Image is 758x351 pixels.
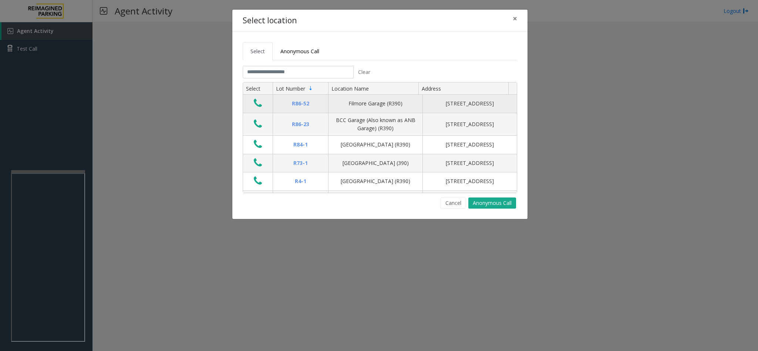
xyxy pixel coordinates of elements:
[277,141,324,149] div: R84-1
[333,141,418,149] div: [GEOGRAPHIC_DATA] (R390)
[250,48,265,55] span: Select
[243,15,297,27] h4: Select location
[427,99,512,108] div: [STREET_ADDRESS]
[422,85,441,92] span: Address
[277,99,324,108] div: R86-52
[277,159,324,167] div: R73-1
[333,116,418,133] div: BCC Garage (Also known as ANB Garage) (R390)
[276,85,305,92] span: Lot Number
[513,13,517,24] span: ×
[280,48,319,55] span: Anonymous Call
[427,177,512,185] div: [STREET_ADDRESS]
[243,82,273,95] th: Select
[427,120,512,128] div: [STREET_ADDRESS]
[333,159,418,167] div: [GEOGRAPHIC_DATA] (390)
[277,177,324,185] div: R4-1
[243,82,517,193] div: Data table
[277,120,324,128] div: R86-23
[468,198,516,209] button: Anonymous Call
[333,177,418,185] div: [GEOGRAPHIC_DATA] (R390)
[331,85,369,92] span: Location Name
[243,42,517,60] ul: Tabs
[333,99,418,108] div: Filmore Garage (R390)
[308,85,314,91] span: Sortable
[441,198,466,209] button: Cancel
[508,10,522,28] button: Close
[354,66,374,78] button: Clear
[427,159,512,167] div: [STREET_ADDRESS]
[427,141,512,149] div: [STREET_ADDRESS]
